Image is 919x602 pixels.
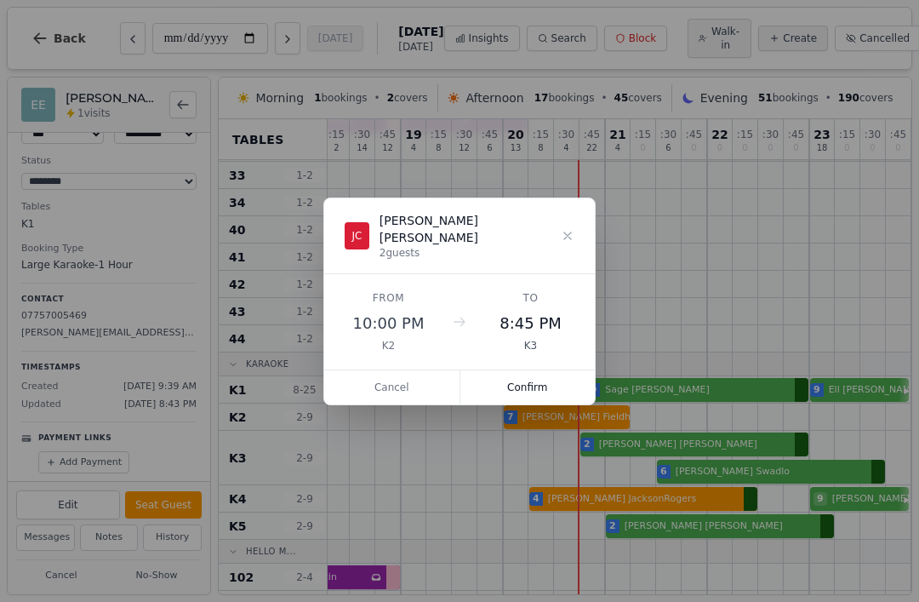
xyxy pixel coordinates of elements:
[345,222,369,249] div: JC
[345,339,432,353] div: K2
[324,370,460,404] button: Cancel
[345,312,432,335] div: 10:00 PM
[345,291,432,305] div: From
[380,212,561,246] div: [PERSON_NAME] [PERSON_NAME]
[460,370,596,404] button: Confirm
[487,291,574,305] div: To
[487,312,574,335] div: 8:45 PM
[487,339,574,353] div: K3
[380,246,561,260] div: 2 guests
